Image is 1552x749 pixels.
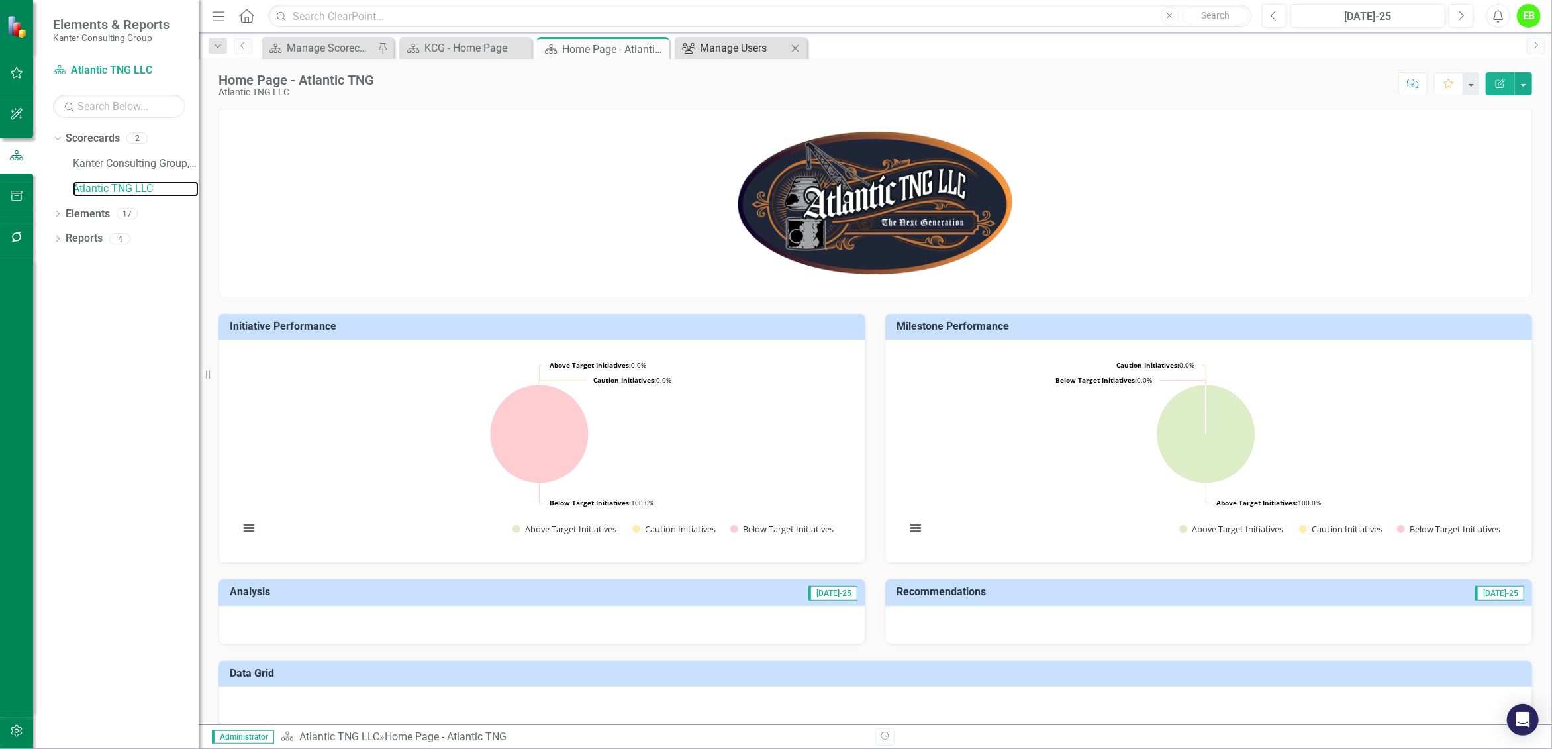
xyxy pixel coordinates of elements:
[490,385,589,483] path: Below Target Initiatives, 2.
[678,40,787,56] a: Manage Users
[109,233,130,244] div: 4
[212,730,274,744] span: Administrator
[1192,523,1283,535] text: Above Target Initiatives
[632,524,716,535] button: Show Caution Initiatives
[1517,4,1541,28] button: EB
[1157,385,1255,483] path: Above Target Initiatives, 5.
[1116,360,1194,370] text: 0.0%
[117,208,138,219] div: 17
[1299,524,1382,535] button: Show Caution Initiatives
[230,321,859,332] h3: Initiative Performance
[1475,586,1524,601] span: [DATE]-25
[230,586,510,598] h3: Analysis
[1290,4,1445,28] button: [DATE]-25
[1055,375,1137,385] tspan: Below Target Initiatives:
[1397,524,1501,535] button: Show Below Target Initiatives
[1179,524,1284,535] button: Show Above Target Initiatives
[899,350,1513,549] svg: Interactive chart
[512,524,617,535] button: Show Above Target Initiatives
[265,40,374,56] a: Manage Scorecards
[403,40,528,56] a: KCG - Home Page
[897,586,1299,598] h3: Recommendations
[218,87,374,97] div: Atlantic TNG LLC
[550,360,646,370] text: 0.0%
[1507,704,1539,736] div: Open Intercom Messenger
[385,730,507,743] div: Home Page - Atlantic TNG
[593,375,671,385] text: 0.0%
[232,350,851,549] div: Chart. Highcharts interactive chart.
[1183,7,1249,25] button: Search
[66,231,103,246] a: Reports
[1216,498,1321,507] text: 100.0%
[743,523,834,535] text: Below Target Initiatives
[1116,360,1179,370] tspan: Caution Initiatives:
[593,375,656,385] tspan: Caution Initiatives:
[73,156,199,172] a: Kanter Consulting Group, CPAs & Advisors
[232,350,846,549] svg: Interactive chart
[66,207,110,222] a: Elements
[218,73,374,87] div: Home Page - Atlantic TNG
[550,498,654,507] text: 100.0%
[1312,523,1382,535] text: Caution Initiatives
[700,40,787,56] div: Manage Users
[7,15,30,38] img: ClearPoint Strategy
[268,5,1252,28] input: Search ClearPoint...
[730,524,834,535] button: Show Below Target Initiatives
[53,63,185,78] a: Atlantic TNG LLC
[73,181,199,197] a: Atlantic TNG LLC
[126,133,148,144] div: 2
[1410,523,1500,535] text: Below Target Initiatives
[1295,9,1441,25] div: [DATE]-25
[562,41,666,58] div: Home Page - Atlantic TNG
[66,131,120,146] a: Scorecards
[906,519,925,537] button: View chart menu, Chart
[550,360,631,370] tspan: Above Target Initiatives:
[299,730,379,743] a: Atlantic TNG LLC
[424,40,528,56] div: KCG - Home Page
[899,350,1518,549] div: Chart. Highcharts interactive chart.
[1216,498,1298,507] tspan: Above Target Initiatives:
[230,668,1526,679] h3: Data Grid
[53,95,185,118] input: Search Below...
[550,498,631,507] tspan: Below Target Initiatives:
[239,519,258,537] button: View chart menu, Chart
[53,32,170,43] small: Kanter Consulting Group
[1055,375,1152,385] text: 0.0%
[1201,10,1230,21] span: Search
[897,321,1526,332] h3: Milestone Performance
[736,130,1015,276] img: Atlantic TNG - The Next Generation
[281,730,865,745] div: »
[645,523,716,535] text: Caution Initiatives
[287,40,374,56] div: Manage Scorecards
[808,586,857,601] span: [DATE]-25
[525,523,616,535] text: Above Target Initiatives
[53,17,170,32] span: Elements & Reports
